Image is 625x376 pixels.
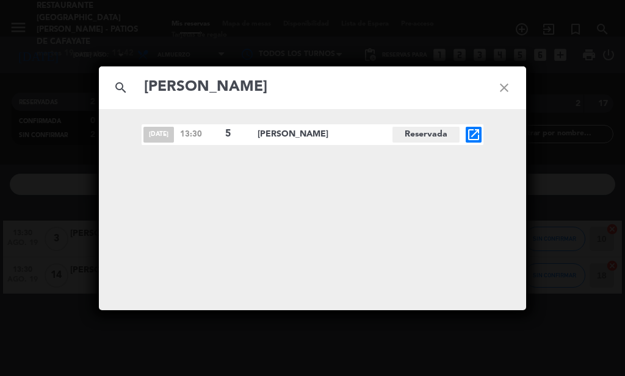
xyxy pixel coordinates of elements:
input: Buscar reservas [143,75,482,100]
span: [PERSON_NAME] [258,127,392,141]
i: close [482,66,526,110]
span: [DATE] [143,127,174,143]
span: 13:30 [180,128,219,141]
span: 5 [225,126,247,142]
span: Reservada [392,127,460,143]
i: open_in_new [466,127,481,142]
i: search [99,66,143,110]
